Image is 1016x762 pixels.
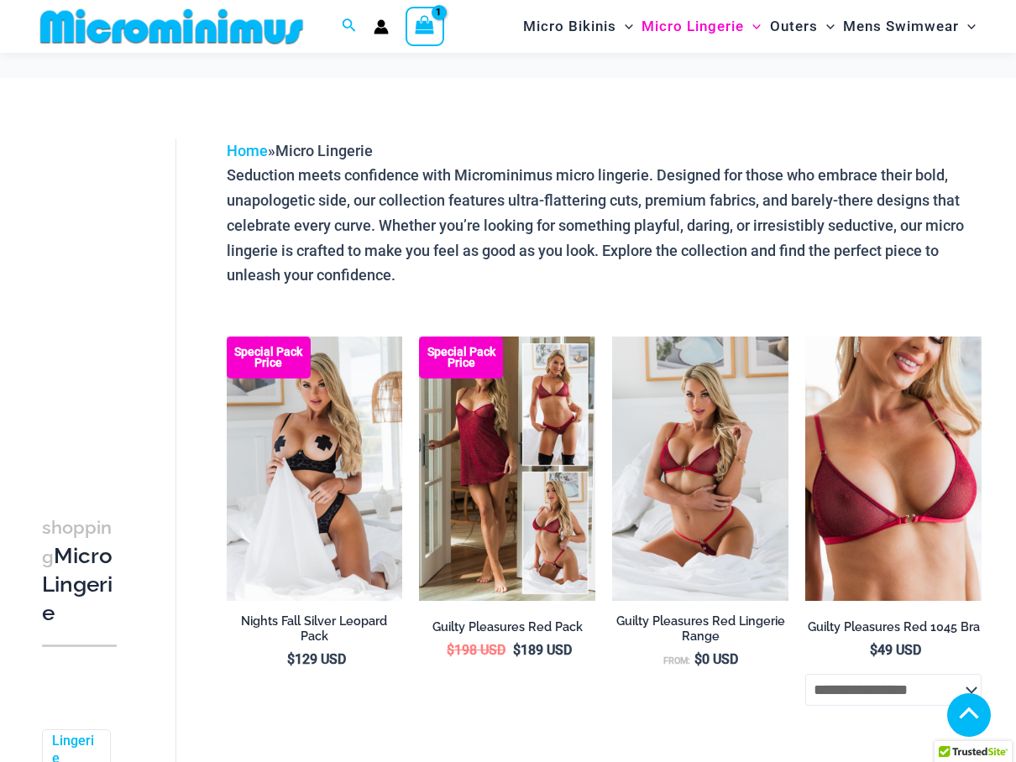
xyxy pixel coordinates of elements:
[419,619,595,641] a: Guilty Pleasures Red Pack
[744,5,761,48] span: Menu Toggle
[839,5,980,48] a: Mens SwimwearMenu ToggleMenu Toggle
[642,5,744,48] span: Micro Lingerie
[637,5,765,48] a: Micro LingerieMenu ToggleMenu Toggle
[959,5,976,48] span: Menu Toggle
[818,5,835,48] span: Menu Toggle
[374,19,389,34] a: Account icon link
[42,125,193,461] iframe: TrustedSite Certified
[42,513,117,628] h3: Micro Lingerie
[805,337,982,601] a: Guilty Pleasures Red 1045 Bra 01Guilty Pleasures Red 1045 Bra 02Guilty Pleasures Red 1045 Bra 02
[513,642,572,658] bdi: 189 USD
[227,613,403,645] h2: Nights Fall Silver Leopard Pack
[419,337,595,601] img: Guilty Pleasures Red Collection Pack F
[406,7,444,45] a: View Shopping Cart, 1 items
[766,5,839,48] a: OutersMenu ToggleMenu Toggle
[805,619,982,635] h2: Guilty Pleasures Red 1045 Bra
[227,347,311,368] b: Special Pack Price
[447,642,505,658] bdi: 198 USD
[419,337,595,601] a: Guilty Pleasures Red Collection Pack F Guilty Pleasures Red Collection Pack BGuilty Pleasures Red...
[513,642,521,658] span: $
[227,142,268,159] a: Home
[287,651,346,667] bdi: 129 USD
[612,613,788,645] h2: Guilty Pleasures Red Lingerie Range
[870,642,921,658] bdi: 49 USD
[227,613,403,651] a: Nights Fall Silver Leopard Pack
[42,517,112,567] span: shopping
[227,163,982,288] p: Seduction meets confidence with Microminimus micro lingerie. Designed for those who embrace their...
[805,619,982,641] a: Guilty Pleasures Red 1045 Bra
[805,337,982,601] img: Guilty Pleasures Red 1045 Bra 01
[612,337,788,601] a: Guilty Pleasures Red 1045 Bra 689 Micro 05Guilty Pleasures Red 1045 Bra 689 Micro 06Guilty Pleasu...
[419,619,595,635] h2: Guilty Pleasures Red Pack
[523,5,616,48] span: Micro Bikinis
[612,613,788,651] a: Guilty Pleasures Red Lingerie Range
[516,3,982,50] nav: Site Navigation
[275,142,373,159] span: Micro Lingerie
[612,337,788,601] img: Guilty Pleasures Red 1045 Bra 689 Micro 05
[227,337,403,601] a: Nights Fall Silver Leopard 1036 Bra 6046 Thong 09v2 Nights Fall Silver Leopard 1036 Bra 6046 Thon...
[694,651,738,667] bdi: 0 USD
[770,5,818,48] span: Outers
[519,5,637,48] a: Micro BikinisMenu ToggleMenu Toggle
[34,8,310,45] img: MM SHOP LOGO FLAT
[419,347,503,368] b: Special Pack Price
[616,5,633,48] span: Menu Toggle
[342,16,357,37] a: Search icon link
[870,642,877,658] span: $
[447,642,454,658] span: $
[663,655,690,666] span: From:
[287,651,295,667] span: $
[227,142,373,159] span: »
[227,337,403,601] img: Nights Fall Silver Leopard 1036 Bra 6046 Thong 09v2
[843,5,959,48] span: Mens Swimwear
[694,651,702,667] span: $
